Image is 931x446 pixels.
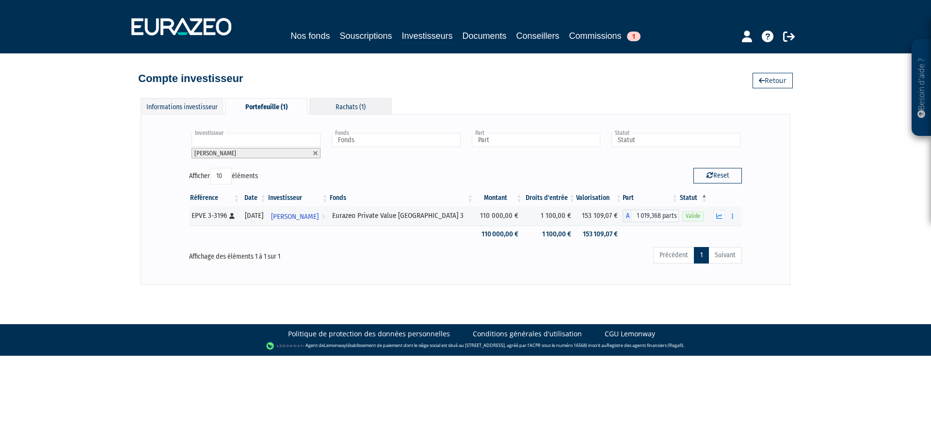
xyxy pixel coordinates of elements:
[694,247,709,264] a: 1
[229,213,235,219] i: [Français] Personne physique
[576,226,623,243] td: 153 109,07 €
[474,226,523,243] td: 110 000,00 €
[332,211,471,221] div: Eurazeo Private Value [GEOGRAPHIC_DATA] 3
[138,73,243,84] h4: Compte investisseur
[131,18,231,35] img: 1732889491-logotype_eurazeo_blanc_rvb.png
[329,190,474,206] th: Fonds: activer pour trier la colonne par ordre croissant
[267,190,329,206] th: Investisseur: activer pour trier la colonne par ordre croissant
[916,44,927,132] p: Besoin d'aide ?
[473,329,582,339] a: Conditions générales d'utilisation
[288,329,450,339] a: Politique de protection des données personnelles
[210,168,232,184] select: Afficheréléments
[463,29,507,43] a: Documents
[516,29,560,43] a: Conseillers
[679,190,708,206] th: Statut : activer pour trier la colonne par ordre d&eacute;croissant
[271,208,319,226] span: [PERSON_NAME]
[605,329,655,339] a: CGU Lemonway
[523,190,576,206] th: Droits d'entrée: activer pour trier la colonne par ordre croissant
[10,341,921,351] div: - Agent de (établissement de paiement dont le siège social est situé au [STREET_ADDRESS], agréé p...
[753,73,793,88] a: Retour
[474,190,523,206] th: Montant: activer pour trier la colonne par ordre croissant
[623,210,632,222] span: A
[290,29,330,43] a: Nos fonds
[576,190,623,206] th: Valorisation: activer pour trier la colonne par ordre croissant
[309,98,392,114] div: Rachats (1)
[244,211,264,221] div: [DATE]
[141,98,223,114] div: Informations investisseur
[623,190,679,206] th: Part: activer pour trier la colonne par ordre croissant
[189,168,258,184] label: Afficher éléments
[627,32,641,41] span: 1
[474,206,523,226] td: 110 000,00 €
[401,29,452,44] a: Investisseurs
[189,190,241,206] th: Référence : activer pour trier la colonne par ordre croissant
[241,190,267,206] th: Date: activer pour trier la colonne par ordre croissant
[682,212,704,221] span: Valide
[225,98,307,115] div: Portefeuille (1)
[267,206,329,226] a: [PERSON_NAME]
[623,210,679,222] div: A - Eurazeo Private Value Europe 3
[693,168,742,183] button: Reset
[576,206,623,226] td: 153 109,07 €
[189,246,411,262] div: Affichage des éléments 1 à 1 sur 1
[607,342,683,348] a: Registre des agents financiers (Regafi)
[339,29,392,43] a: Souscriptions
[192,211,237,221] div: EPVE 3-3196
[324,342,346,348] a: Lemonway
[266,341,304,351] img: logo-lemonway.png
[321,208,325,226] i: Voir l'investisseur
[194,149,236,157] span: [PERSON_NAME]
[569,29,641,43] a: Commissions1
[523,206,576,226] td: 1 100,00 €
[523,226,576,243] td: 1 100,00 €
[632,210,679,222] span: 1 019,368 parts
